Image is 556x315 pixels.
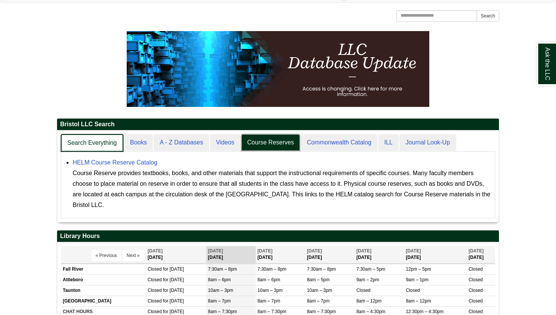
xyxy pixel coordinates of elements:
span: 8am – 5pm [307,277,329,282]
h2: Library Hours [57,230,499,242]
span: Closed [148,288,162,293]
span: 10am – 3pm [307,288,332,293]
span: Closed [469,277,483,282]
a: Videos [210,134,241,151]
span: 8am – 12pm [406,298,431,304]
span: Closed [148,309,162,314]
span: Closed [469,288,483,293]
span: Closed [469,298,483,304]
td: Taunton [61,285,146,296]
span: [DATE] [356,248,371,254]
span: 10am – 3pm [258,288,283,293]
span: 7:30am – 8pm [307,266,336,272]
span: 8am – 12pm [356,298,382,304]
span: Closed [356,288,370,293]
td: Attleboro [61,274,146,285]
span: 8am – 7pm [258,298,280,304]
a: Course Reserves [241,134,300,151]
a: Commonwealth Catalog [301,134,377,151]
span: 12:30pm – 4:30pm [406,309,444,314]
span: Closed [148,266,162,272]
span: [DATE] [469,248,484,254]
th: [DATE] [305,246,354,263]
span: Closed [148,298,162,304]
span: 9am – 2pm [356,277,379,282]
span: [DATE] [148,248,163,254]
span: for [DATE] [163,266,184,272]
span: 10am – 3pm [208,288,233,293]
span: Closed [469,266,483,272]
span: [DATE] [307,248,322,254]
th: [DATE] [206,246,256,263]
span: [DATE] [208,248,223,254]
span: 8am – 7:30pm [258,309,287,314]
span: [DATE] [406,248,421,254]
button: Next » [123,250,144,261]
span: 7:30am – 8pm [208,266,237,272]
span: 9am – 1pm [406,277,429,282]
span: 7:30am – 5pm [356,266,385,272]
span: for [DATE] [163,298,184,304]
a: A - Z Databases [154,134,209,151]
td: [GEOGRAPHIC_DATA] [61,296,146,307]
a: Search Everything [61,134,123,152]
span: for [DATE] [163,288,184,293]
h2: Bristol LLC Search [57,119,499,130]
a: ILL [378,134,399,151]
a: HELM Course Reserve Catalog [73,159,157,166]
button: Search [477,10,499,22]
span: 8am – 4:30pm [356,309,385,314]
span: Closed [148,277,162,282]
th: [DATE] [146,246,206,263]
span: Closed [469,309,483,314]
span: 8am – 7pm [208,298,231,304]
span: [DATE] [258,248,273,254]
th: [DATE] [467,246,495,263]
th: [DATE] [404,246,467,263]
td: Fall River [61,264,146,274]
div: Course Reserve provides textbooks, books, and other materials that support the instructional requ... [73,168,491,210]
button: « Previous [92,250,121,261]
span: Closed [406,288,420,293]
span: 8am – 6pm [258,277,280,282]
th: [DATE] [354,246,404,263]
span: 12pm – 5pm [406,266,431,272]
a: Journal Look-Up [399,134,456,151]
span: 8am – 7:30pm [208,309,237,314]
span: for [DATE] [163,309,184,314]
span: 7:30am – 8pm [258,266,287,272]
th: [DATE] [256,246,305,263]
img: HTML tutorial [127,31,429,107]
span: for [DATE] [163,277,184,282]
span: 8am – 7:30pm [307,309,336,314]
span: 8am – 6pm [208,277,231,282]
a: Books [124,134,153,151]
span: 8am – 7pm [307,298,329,304]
